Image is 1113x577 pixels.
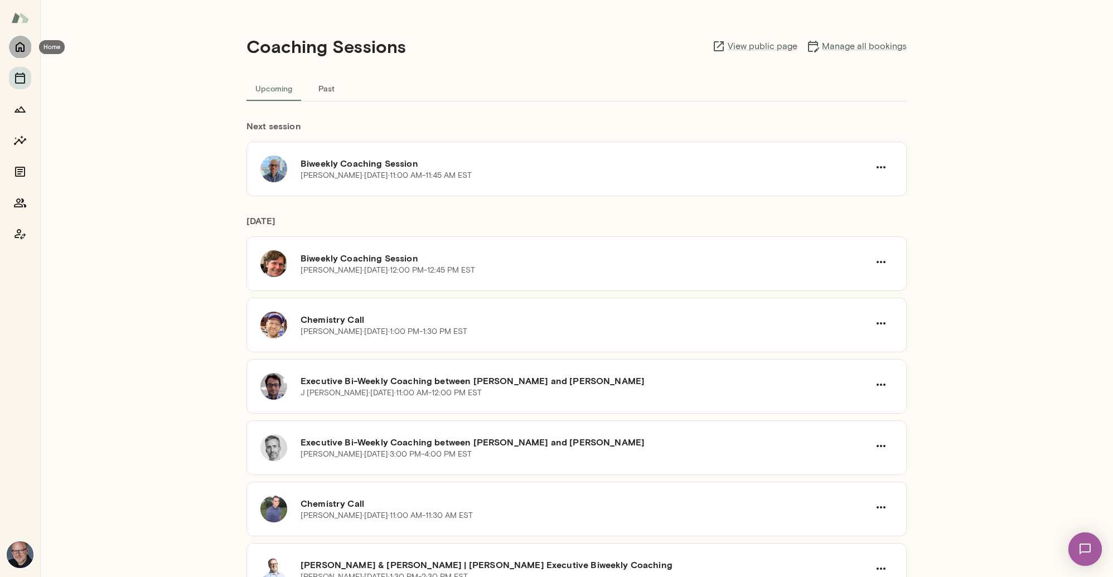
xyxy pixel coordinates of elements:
[9,36,31,58] button: Home
[246,75,907,101] div: basic tabs example
[9,129,31,152] button: Insights
[301,510,473,521] p: [PERSON_NAME] · [DATE] · 11:00 AM-11:30 AM EST
[9,223,31,245] button: Coach app
[9,192,31,214] button: Members
[246,75,301,101] button: Upcoming
[246,214,907,236] h6: [DATE]
[9,67,31,89] button: Sessions
[39,40,65,54] div: Home
[9,161,31,183] button: Documents
[11,7,29,28] img: Mento
[301,313,869,326] h6: Chemistry Call
[301,449,472,460] p: [PERSON_NAME] · [DATE] · 3:00 PM-4:00 PM EST
[301,251,869,265] h6: Biweekly Coaching Session
[301,75,351,101] button: Past
[246,119,907,142] h6: Next session
[301,435,869,449] h6: Executive Bi-Weekly Coaching between [PERSON_NAME] and [PERSON_NAME]
[301,265,475,276] p: [PERSON_NAME] · [DATE] · 12:00 PM-12:45 PM EST
[301,558,869,571] h6: [PERSON_NAME] & [PERSON_NAME] | [PERSON_NAME] Executive Biweekly Coaching
[712,40,797,53] a: View public page
[301,387,482,399] p: J [PERSON_NAME] · [DATE] · 11:00 AM-12:00 PM EST
[301,170,472,181] p: [PERSON_NAME] · [DATE] · 11:00 AM-11:45 AM EST
[7,541,33,568] img: Nick Gould
[301,326,467,337] p: [PERSON_NAME] · [DATE] · 1:00 PM-1:30 PM EST
[301,157,869,170] h6: Biweekly Coaching Session
[806,40,907,53] a: Manage all bookings
[301,374,869,387] h6: Executive Bi-Weekly Coaching between [PERSON_NAME] and [PERSON_NAME]
[246,36,406,57] h4: Coaching Sessions
[301,497,869,510] h6: Chemistry Call
[9,98,31,120] button: Growth Plan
